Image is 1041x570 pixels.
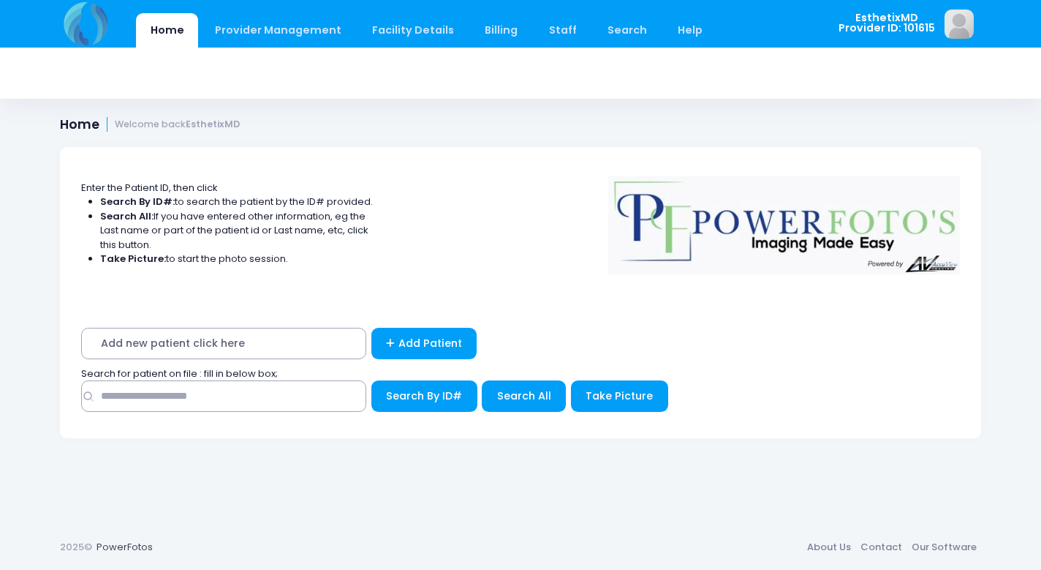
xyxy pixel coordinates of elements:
[100,195,374,209] li: to search the patient by the ID# provided.
[534,13,591,48] a: Staff
[593,13,661,48] a: Search
[81,367,278,380] span: Search for patient on file : fill in below box;
[60,117,240,132] h1: Home
[371,380,477,412] button: Search By ID#
[186,118,240,130] strong: EsthetixMD
[96,540,153,554] a: PowerFotos
[945,10,974,39] img: image
[664,13,717,48] a: Help
[471,13,532,48] a: Billing
[586,389,653,403] span: Take Picture
[136,13,198,48] a: Home
[571,380,668,412] button: Take Picture
[497,389,551,403] span: Search All
[386,389,462,403] span: Search By ID#
[100,209,154,223] strong: Search All:
[100,252,374,266] li: to start the photo session.
[100,209,374,252] li: If you have entered other information, eg the Last name or part of the patient id or Last name, e...
[115,119,240,130] small: Welcome back
[839,12,935,34] span: EsthetixMD Provider ID: 101615
[802,534,855,560] a: About Us
[602,166,967,274] img: Logo
[81,328,366,359] span: Add new patient click here
[358,13,469,48] a: Facility Details
[482,380,566,412] button: Search All
[81,181,218,195] span: Enter the Patient ID, then click
[100,252,166,266] strong: Take Picture:
[855,534,906,560] a: Contact
[100,195,175,209] strong: Search By ID#:
[906,534,981,560] a: Our Software
[371,328,477,359] a: Add Patient
[200,13,355,48] a: Provider Management
[60,540,92,554] span: 2025©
